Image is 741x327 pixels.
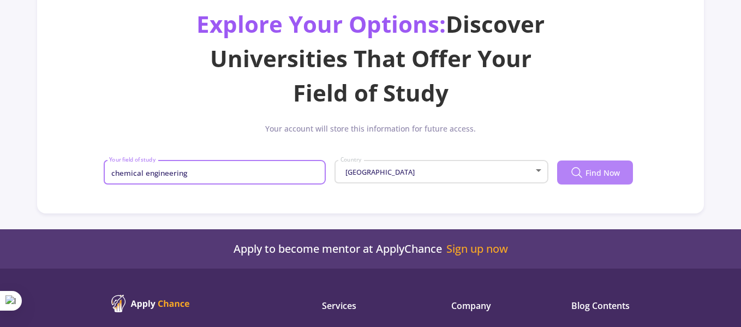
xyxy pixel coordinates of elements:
div: Discover Universities That Offer Your Field of Study [184,7,558,110]
a: Sign up now [446,242,508,255]
img: ApplyChance logo [111,295,190,312]
span: Explore Your Options: [196,8,446,39]
span: Services [322,299,416,312]
span: Company [451,299,536,312]
span: Blog Contents [571,299,630,312]
span: [GEOGRAPHIC_DATA] [343,167,415,177]
span: Find Now [585,167,620,179]
button: Find Now [557,160,633,185]
div: Your account will store this information for future access. [50,123,691,143]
